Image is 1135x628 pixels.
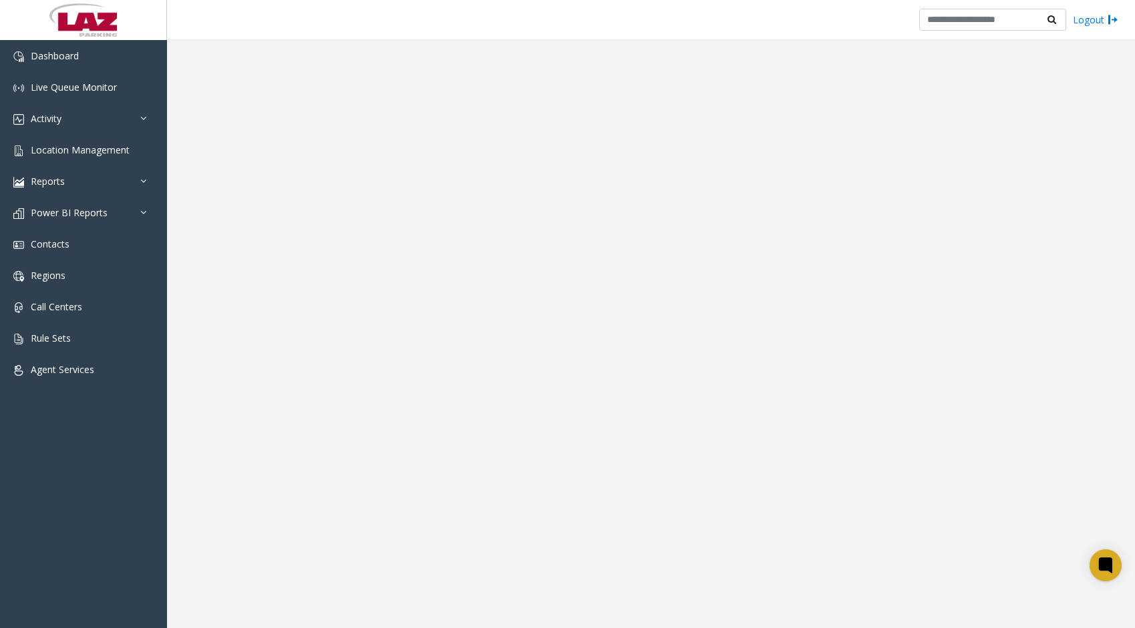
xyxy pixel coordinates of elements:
[13,271,24,282] img: 'icon'
[13,145,24,156] img: 'icon'
[31,175,65,188] span: Reports
[31,112,61,125] span: Activity
[13,240,24,250] img: 'icon'
[31,238,69,250] span: Contacts
[13,208,24,219] img: 'icon'
[13,51,24,62] img: 'icon'
[1108,13,1118,27] img: logout
[13,302,24,313] img: 'icon'
[13,334,24,344] img: 'icon'
[13,365,24,376] img: 'icon'
[31,269,65,282] span: Regions
[13,83,24,93] img: 'icon'
[31,332,71,344] span: Rule Sets
[31,81,117,93] span: Live Queue Monitor
[31,206,108,219] span: Power BI Reports
[31,363,94,376] span: Agent Services
[31,143,130,156] span: Location Management
[31,49,79,62] span: Dashboard
[31,300,82,313] span: Call Centers
[13,114,24,125] img: 'icon'
[13,177,24,188] img: 'icon'
[1073,13,1118,27] a: Logout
